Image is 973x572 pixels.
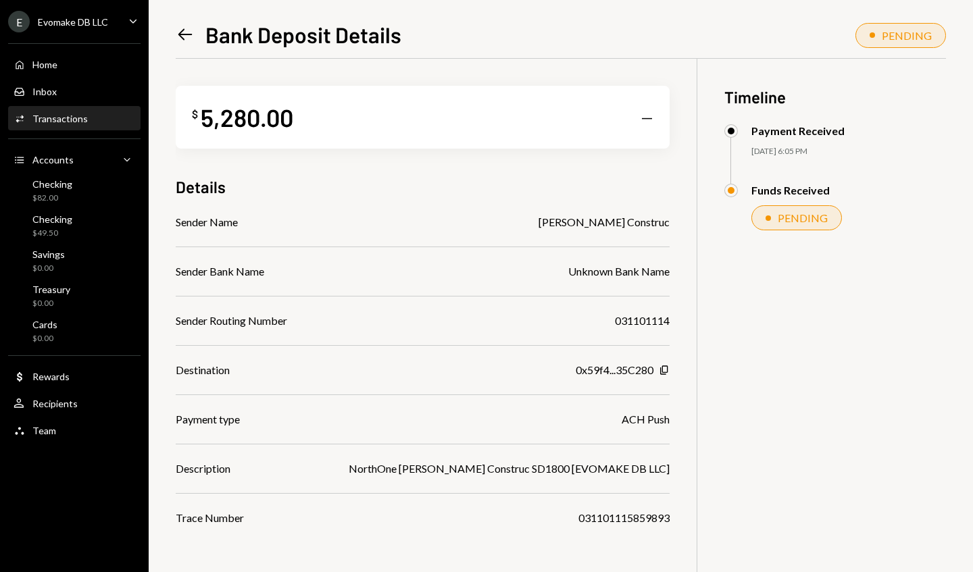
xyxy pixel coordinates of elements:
[176,313,287,329] div: Sender Routing Number
[8,418,141,442] a: Team
[32,425,56,436] div: Team
[8,315,141,347] a: Cards$0.00
[8,244,141,277] a: Savings$0.00
[176,362,230,378] div: Destination
[176,263,264,280] div: Sender Bank Name
[8,147,141,172] a: Accounts
[32,284,70,295] div: Treasury
[32,86,57,97] div: Inbox
[751,124,845,137] div: Payment Received
[751,146,947,157] div: [DATE] 6:05 PM
[176,411,240,427] div: Payment type
[8,280,141,312] a: Treasury$0.00
[32,178,72,190] div: Checking
[578,510,670,526] div: 031101115859893
[8,106,141,130] a: Transactions
[882,29,932,42] div: PENDING
[539,214,670,230] div: [PERSON_NAME] Construc
[349,461,670,477] div: NorthOne [PERSON_NAME] Construc SD1800 [EVOMAKE DB LLC]
[32,333,57,344] div: $0.00
[176,461,230,477] div: Description
[576,362,653,378] div: 0x59f4...35C280
[205,21,401,48] h1: Bank Deposit Details
[32,213,72,225] div: Checking
[8,52,141,76] a: Home
[32,398,78,409] div: Recipients
[8,79,141,103] a: Inbox
[32,371,70,382] div: Rewards
[32,263,65,274] div: $0.00
[32,319,57,330] div: Cards
[176,510,244,526] div: Trace Number
[32,228,72,239] div: $49.50
[8,11,30,32] div: E
[615,313,670,329] div: 031101114
[8,391,141,415] a: Recipients
[724,86,947,108] h3: Timeline
[176,214,238,230] div: Sender Name
[32,59,57,70] div: Home
[641,108,653,127] div: —
[568,263,670,280] div: Unknown Bank Name
[176,176,226,198] h3: Details
[32,298,70,309] div: $0.00
[8,209,141,242] a: Checking$49.50
[38,16,108,28] div: Evomake DB LLC
[192,107,198,121] div: $
[201,102,293,132] div: 5,280.00
[32,249,65,260] div: Savings
[751,184,830,197] div: Funds Received
[8,174,141,207] a: Checking$82.00
[32,154,74,165] div: Accounts
[622,411,670,427] div: ACH Push
[32,192,72,204] div: $82.00
[778,211,828,224] div: PENDING
[8,364,141,388] a: Rewards
[32,113,88,124] div: Transactions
